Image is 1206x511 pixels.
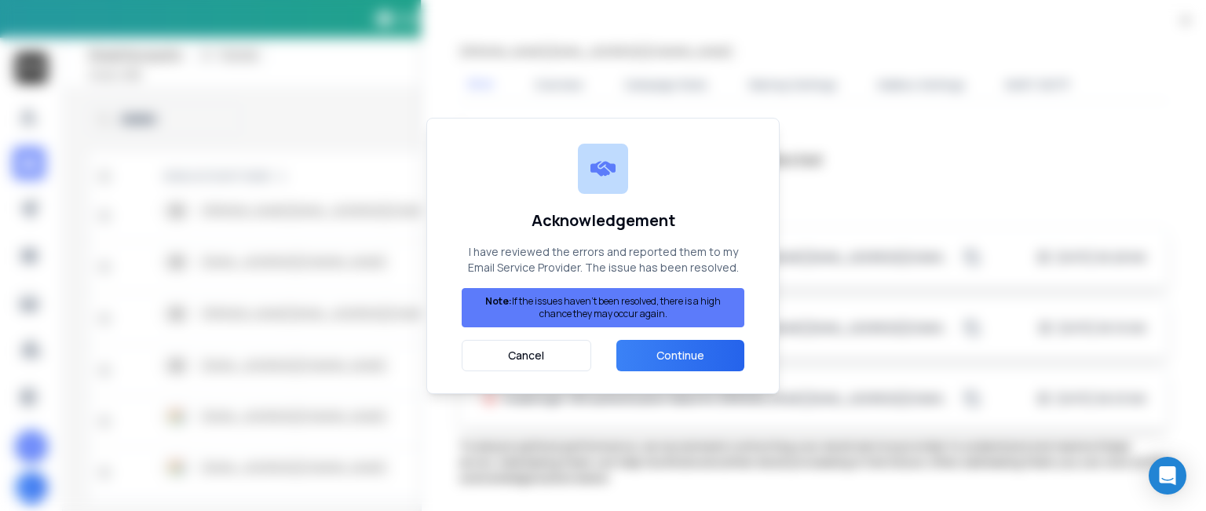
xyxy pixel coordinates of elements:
[485,294,512,308] strong: Note:
[469,295,737,320] p: If the issues haven't been resolved, there is a high chance they may occur again.
[462,210,744,232] h1: Acknowledgement
[616,340,744,371] button: Continue
[462,340,591,371] button: Cancel
[1149,457,1186,495] div: Open Intercom Messenger
[462,244,744,276] p: I have reviewed the errors and reported them to my Email Service Provider. The issue has been res...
